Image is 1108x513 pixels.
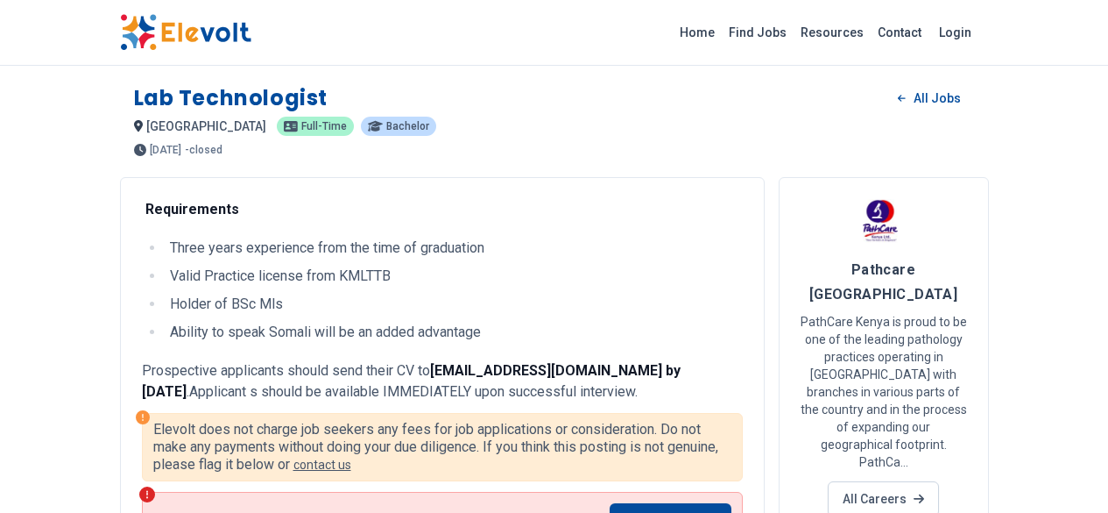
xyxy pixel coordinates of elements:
[293,458,351,472] a: contact us
[871,18,928,46] a: Contact
[165,238,743,259] li: Three years experience from the time of graduation
[862,199,906,243] img: Pathcare Kenya
[801,313,967,471] p: PathCare Kenya is proud to be one of the leading pathology practices operating in [GEOGRAPHIC_DAT...
[928,15,982,50] a: Login
[884,85,974,111] a: All Jobs
[301,121,347,132] span: full-time
[722,18,794,46] a: Find Jobs
[165,322,743,343] li: Ability to speak Somali will be an added advantage
[120,14,251,51] img: Elevolt
[146,119,266,133] span: [GEOGRAPHIC_DATA]
[153,421,731,474] p: Elevolt does not charge job seekers any fees for job applications or consideration. Do not make a...
[150,145,181,155] span: [DATE]
[134,84,328,112] h1: Lab Technologist
[142,362,681,400] strong: [EMAIL_ADDRESS][DOMAIN_NAME] by [DATE]
[673,18,722,46] a: Home
[142,360,743,403] p: Prospective applicants should send their CV to .Applicant s should be available IMMEDIATELY upon ...
[145,201,239,217] strong: Requirements
[386,121,429,132] span: bachelor
[185,145,222,155] p: - closed
[809,261,958,303] span: Pathcare [GEOGRAPHIC_DATA]
[165,266,743,287] li: Valid Practice license from KMLTTB
[794,18,871,46] a: Resources
[165,294,743,315] li: Holder of BSc Mls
